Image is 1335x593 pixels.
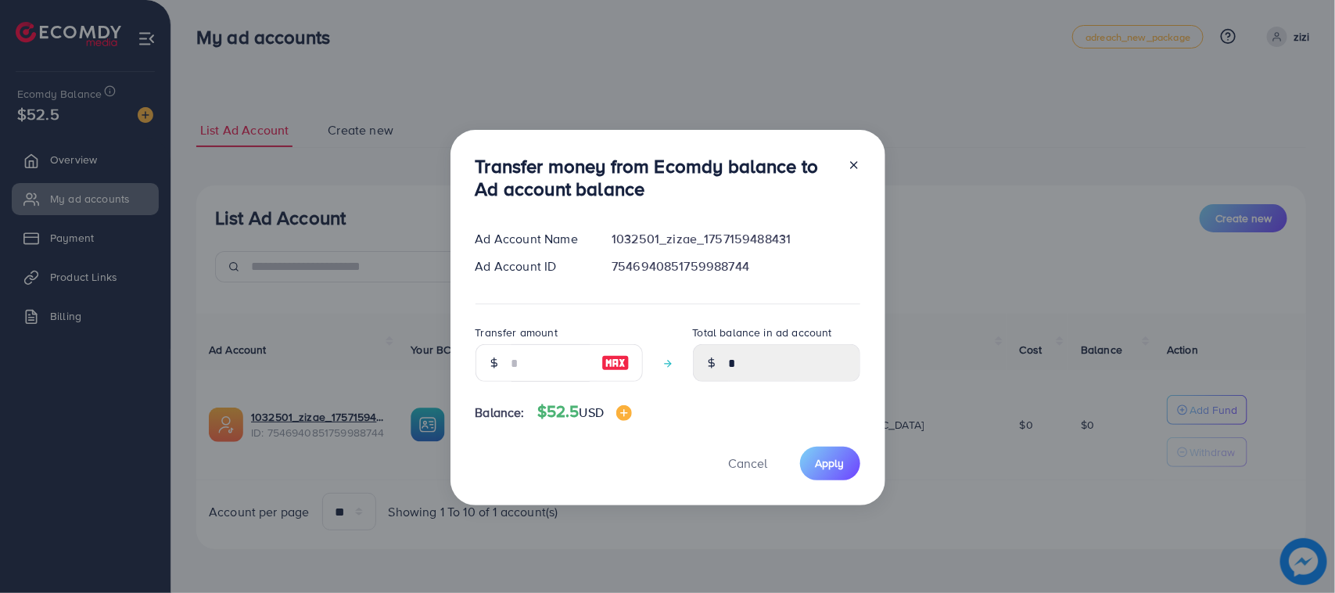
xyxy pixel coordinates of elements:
[476,325,558,340] label: Transfer amount
[816,455,845,471] span: Apply
[599,257,872,275] div: 7546940851759988744
[537,402,632,422] h4: $52.5
[463,230,600,248] div: Ad Account Name
[580,404,604,421] span: USD
[616,405,632,421] img: image
[709,447,788,480] button: Cancel
[476,404,525,422] span: Balance:
[476,155,835,200] h3: Transfer money from Ecomdy balance to Ad account balance
[463,257,600,275] div: Ad Account ID
[599,230,872,248] div: 1032501_zizae_1757159488431
[729,455,768,472] span: Cancel
[601,354,630,372] img: image
[693,325,832,340] label: Total balance in ad account
[800,447,860,480] button: Apply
